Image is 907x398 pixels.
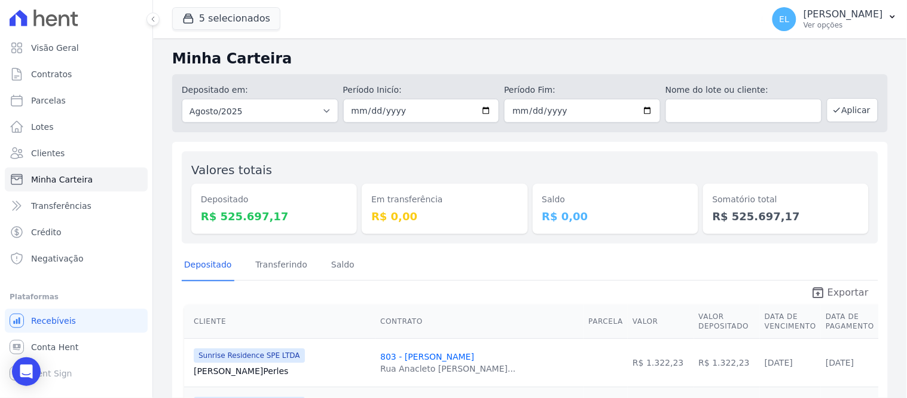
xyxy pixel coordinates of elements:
th: Valor [628,305,694,339]
span: EL [780,15,790,23]
button: EL [PERSON_NAME] Ver opções [763,2,907,36]
a: Conta Hent [5,335,148,359]
p: Ver opções [804,20,883,30]
a: Crédito [5,220,148,244]
label: Nome do lote ou cliente: [665,84,822,96]
span: Visão Geral [31,42,79,54]
a: Transferindo [254,250,310,281]
th: Valor Depositado [694,305,760,339]
label: Valores totais [191,163,272,177]
dt: Em transferência [371,193,518,206]
dd: R$ 525.697,17 [713,208,859,224]
a: Negativação [5,247,148,271]
a: [PERSON_NAME]Perles [194,365,371,377]
dt: Saldo [542,193,689,206]
td: R$ 1.322,23 [694,338,760,387]
i: unarchive [811,285,825,300]
a: Lotes [5,115,148,139]
div: Rua Anacleto [PERSON_NAME]... [380,363,515,375]
dt: Depositado [201,193,347,206]
span: Sunrise Residence SPE LTDA [194,348,305,363]
a: Depositado [182,250,234,281]
a: unarchive Exportar [801,285,878,302]
a: [DATE] [826,358,854,367]
a: 803 - [PERSON_NAME] [380,352,474,361]
a: Parcelas [5,89,148,113]
label: Depositado em: [182,85,248,95]
a: Visão Geral [5,36,148,60]
span: Exportar [827,285,869,300]
th: Parcela [584,305,628,339]
p: [PERSON_NAME] [804,8,883,20]
span: Transferências [31,200,91,212]
a: [DATE] [765,358,793,367]
span: Recebíveis [31,315,76,327]
label: Período Fim: [504,84,661,96]
th: Data de Pagamento [821,305,879,339]
td: R$ 1.322,23 [628,338,694,387]
a: Transferências [5,194,148,218]
div: Plataformas [10,290,143,304]
label: Período Inicío: [343,84,500,96]
span: Minha Carteira [31,174,93,186]
dd: R$ 0,00 [542,208,689,224]
h2: Minha Carteira [172,48,888,69]
dd: R$ 525.697,17 [201,208,347,224]
dt: Somatório total [713,193,859,206]
th: Contrato [375,305,584,339]
th: Data de Vencimento [760,305,821,339]
button: Aplicar [827,98,878,122]
span: Crédito [31,226,62,238]
button: 5 selecionados [172,7,280,30]
span: Conta Hent [31,341,78,353]
a: Contratos [5,62,148,86]
a: Recebíveis [5,309,148,333]
th: Cliente [184,305,375,339]
span: Clientes [31,147,65,159]
div: Open Intercom Messenger [12,357,41,386]
dd: R$ 0,00 [371,208,518,224]
span: Negativação [31,253,84,265]
a: Minha Carteira [5,168,148,192]
span: Contratos [31,68,72,80]
a: Clientes [5,141,148,165]
span: Lotes [31,121,54,133]
span: Parcelas [31,95,66,107]
a: Saldo [329,250,357,281]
